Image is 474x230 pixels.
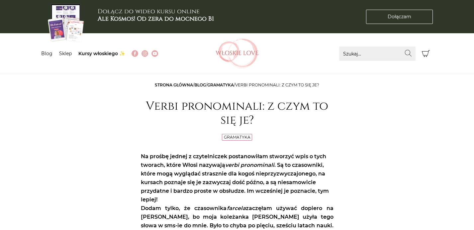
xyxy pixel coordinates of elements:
[41,51,52,57] a: Blog
[224,135,250,140] a: Gramatyka
[141,99,333,127] h1: Verbi pronominali: z czym to się je?
[388,13,411,20] span: Dołączam
[98,8,214,22] h3: Dołącz do wideo kursu online
[216,39,259,68] img: Włoskielove
[339,47,416,61] input: Szukaj...
[235,82,319,87] span: Verbi pronominali: z czym to się je?
[141,153,329,203] strong: Na prośbę jednej z czytelniczek postanowiłam stworzyć wpis o tych tworach, które Włosi nazywają ....
[155,82,319,87] span: / / /
[194,82,206,87] a: Blog
[78,51,125,57] a: Kursy włoskiego ✨
[419,47,433,61] button: Koszyk
[225,162,274,168] em: verbi pronominali
[207,82,234,87] a: Gramatyka
[155,82,193,87] a: Strona główna
[227,205,246,211] em: farcela
[98,15,214,23] b: Ale Kosmos! Od zera do mocnego B1
[366,10,433,24] a: Dołączam
[59,51,72,57] a: Sklep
